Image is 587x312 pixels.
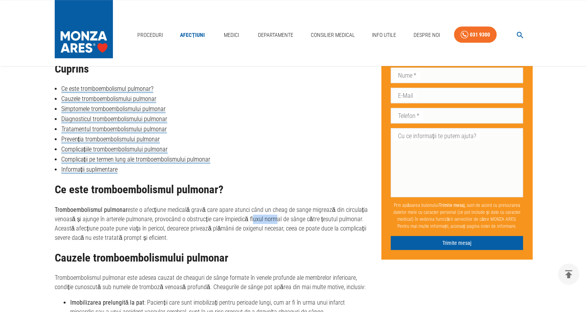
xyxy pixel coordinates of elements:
button: Trimite mesaj [391,236,523,250]
h2: Cuprins [55,63,369,75]
div: 031 9300 [470,30,490,40]
a: 031 9300 [454,26,497,43]
strong: Tromboembolismul pulmonar [55,206,128,213]
p: Tromboembolismul pulmonar este adesea cauzat de cheaguri de sânge formate în venele profunde ale ... [55,273,369,292]
a: Info Utile [369,27,399,43]
h2: Cauzele tromboembolismului pulmonar [55,252,369,264]
a: Afecțiuni [177,27,208,43]
h2: Ce este tromboembolismul pulmonar? [55,184,369,196]
a: Tratamentul tromboembolismului pulmonar [61,125,167,133]
p: este o afecțiune medicală gravă care apare atunci când un cheag de sange migrează din circulația ... [55,205,369,243]
a: Complicațiile tromboembolismului pulmonar [61,146,168,153]
a: Complicații pe termen lung ale tromboembolismului pulmonar [61,156,210,163]
b: Trimite mesaj [439,203,465,208]
a: Consilier Medical [307,27,358,43]
a: Diagnosticul tromboembolismului pulmonar [61,115,167,123]
a: Cauzele tromboembolismului pulmonar [61,95,156,103]
strong: Imobilizarea prelungită la pat [70,299,145,306]
a: Departamente [255,27,296,43]
p: Prin apăsarea butonului , sunt de acord cu prelucrarea datelor mele cu caracter personal (ce pot ... [391,199,523,233]
a: Simptomele tromboembolismului pulmonar [61,105,166,113]
a: Despre Noi [410,27,443,43]
button: delete [558,263,579,285]
a: Ce este tromboembolismul pulmonar? [61,85,153,93]
a: Medici [219,27,244,43]
a: Proceduri [134,27,166,43]
a: Prevenția tromboembolismului pulmonar [61,135,160,143]
a: Informații suplimentare [61,166,118,173]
